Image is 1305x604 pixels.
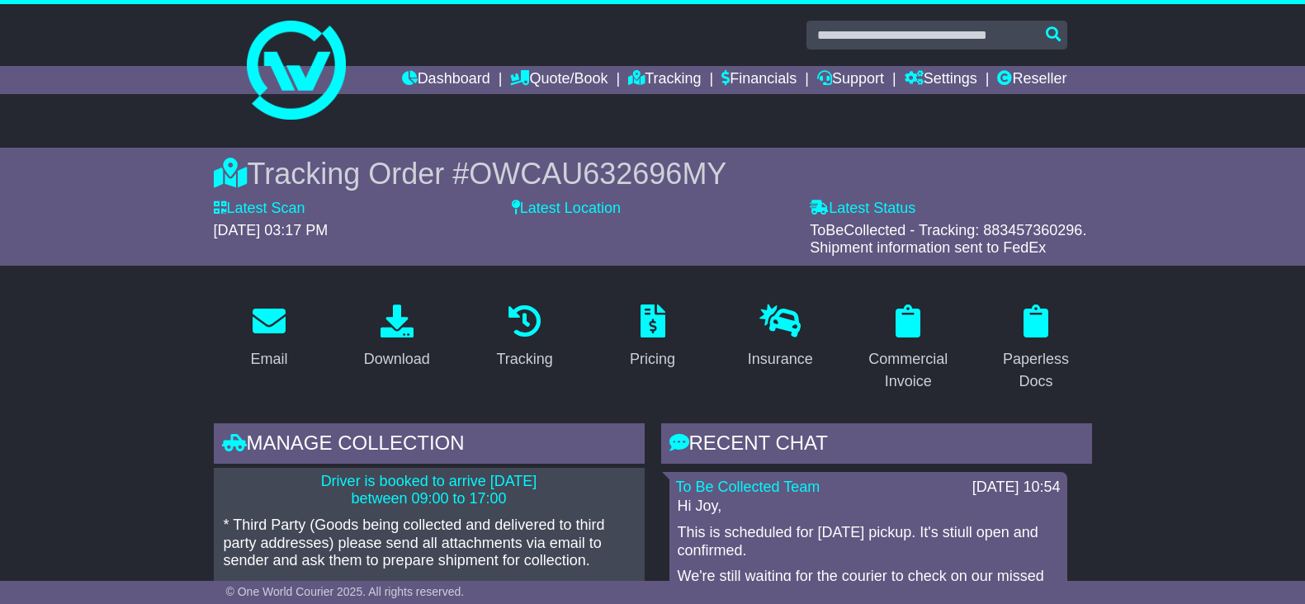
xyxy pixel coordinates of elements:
[510,66,608,94] a: Quote/Book
[810,200,915,218] label: Latest Status
[661,423,1092,468] div: RECENT CHAT
[512,200,621,218] label: Latest Location
[863,348,953,393] div: Commercial Invoice
[619,299,686,376] a: Pricing
[496,348,552,370] div: Tracking
[748,348,813,370] div: Insurance
[353,299,441,376] a: Download
[981,299,1092,399] a: Paperless Docs
[997,66,1066,94] a: Reseller
[250,348,287,370] div: Email
[678,524,1059,559] p: This is scheduled for [DATE] pickup. It's stiull open and confirmed.
[853,299,964,399] a: Commercial Invoice
[224,473,635,508] p: Driver is booked to arrive [DATE] between 09:00 to 17:00
[737,299,824,376] a: Insurance
[214,222,329,238] span: [DATE] 03:17 PM
[991,348,1081,393] div: Paperless Docs
[905,66,977,94] a: Settings
[214,200,305,218] label: Latest Scan
[676,479,820,495] a: To Be Collected Team
[239,299,298,376] a: Email
[485,299,563,376] a: Tracking
[810,222,1086,257] span: ToBeCollected - Tracking: 883457360296. Shipment information sent to FedEx
[630,348,675,370] div: Pricing
[721,66,797,94] a: Financials
[628,66,701,94] a: Tracking
[817,66,884,94] a: Support
[469,157,726,191] span: OWCAU632696MY
[678,568,1059,603] p: We're still waiting for the courier to check on our missed pickup enquiry for 12/08
[678,498,1059,516] p: Hi Joy,
[972,479,1061,497] div: [DATE] 10:54
[224,517,635,570] p: * Third Party (Goods being collected and delivered to third party addresses) please send all atta...
[214,423,645,468] div: Manage collection
[214,156,1092,191] div: Tracking Order #
[226,585,465,598] span: © One World Courier 2025. All rights reserved.
[402,66,490,94] a: Dashboard
[364,348,430,370] div: Download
